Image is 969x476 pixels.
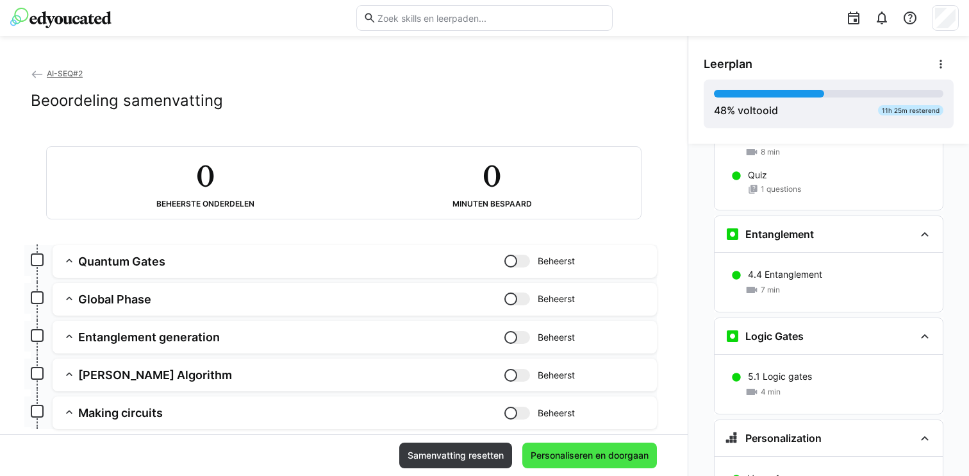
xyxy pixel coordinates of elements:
h2: 0 [196,157,214,194]
h3: [PERSON_NAME] Algorithm [78,368,504,382]
h3: Global Phase [78,292,504,307]
a: AI-SEQ#2 [31,69,83,78]
button: Samenvatting resetten [399,443,512,468]
span: Beheerst [538,293,575,305]
span: 7 min [761,285,780,295]
p: 5.1 Logic gates [748,370,812,383]
h2: Beoordeling samenvatting [31,91,223,110]
span: Beheerst [538,255,575,268]
span: Samenvatting resetten [406,449,506,462]
h3: Entanglement [745,228,814,241]
span: 4 min [761,387,781,397]
span: AI-SEQ#2 [47,69,83,78]
div: % voltooid [714,103,778,118]
input: Zoek skills en leerpaden... [376,12,606,24]
div: Beheerste onderdelen [156,200,254,208]
span: Beheerst [538,407,575,420]
h3: Making circuits [78,405,504,420]
h2: 0 [483,157,501,194]
span: Leerplan [704,57,752,71]
button: Personaliseren en doorgaan [522,443,657,468]
h3: Quantum Gates [78,254,504,269]
h3: Personalization [745,432,822,445]
p: Quiz [748,169,767,182]
h3: Logic Gates [745,330,804,343]
span: 8 min [761,147,780,157]
div: Minuten bespaard [452,200,532,208]
span: Beheerst [538,331,575,344]
div: 11h 25m resterend [878,105,943,115]
span: 1 questions [761,184,801,194]
p: 4.4 Entanglement [748,268,822,281]
span: Beheerst [538,369,575,382]
span: Personaliseren en doorgaan [529,449,650,462]
span: 48 [714,104,727,117]
h3: Entanglement generation [78,330,504,344]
